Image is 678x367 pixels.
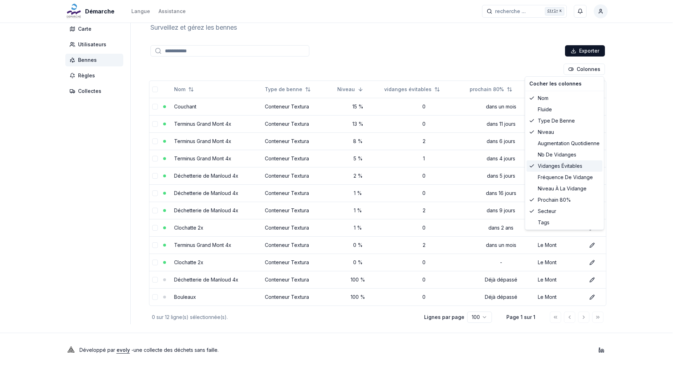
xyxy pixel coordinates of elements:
div: prochain 80% [527,194,602,206]
div: Fluide [527,104,602,115]
div: Niveau [527,126,602,138]
div: augmentation quotidienne [527,138,602,149]
div: fréquence de vidange [527,172,602,183]
div: niveau à la vidange [527,183,602,194]
div: Nom [527,93,602,104]
div: Type de benne [527,115,602,126]
div: Nb de vidanges [527,149,602,160]
div: Secteur [527,206,602,217]
div: vidanges évitables [527,160,602,172]
div: Cocher les colonnes [525,76,604,230]
div: Tags [527,217,602,228]
div: Cocher les colonnes [527,78,602,89]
